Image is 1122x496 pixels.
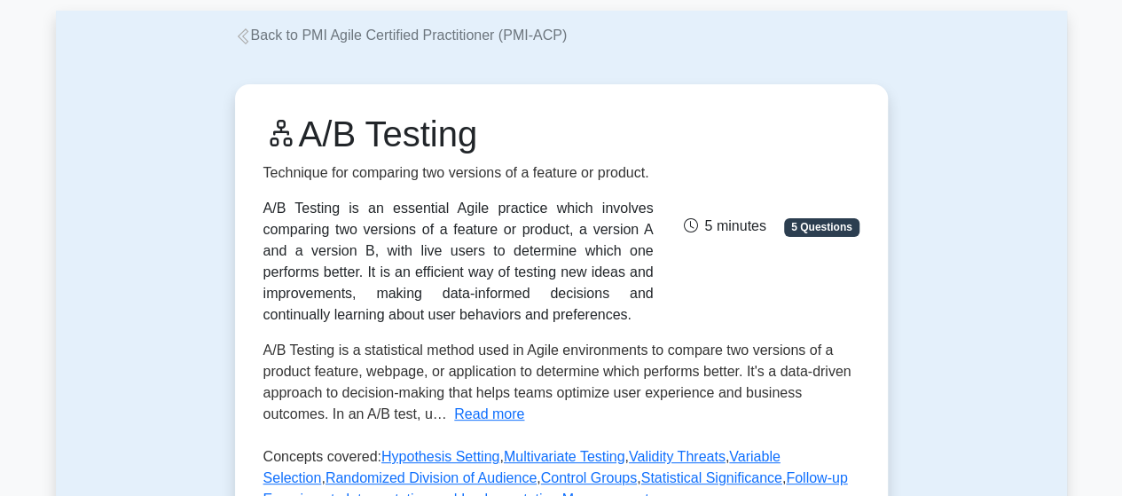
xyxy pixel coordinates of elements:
div: A/B Testing is an essential Agile practice which involves comparing two versions of a feature or ... [263,198,654,326]
a: Randomized Division of Audience [326,470,537,485]
a: Statistical Significance [641,470,782,485]
a: Hypothesis Setting [381,449,499,464]
a: Back to PMI Agile Certified Practitioner (PMI-ACP) [235,28,568,43]
span: 5 Questions [784,218,859,236]
a: Control Groups [541,470,638,485]
a: Multivariate Testing [504,449,625,464]
a: Validity Threats [629,449,726,464]
span: 5 minutes [683,218,765,233]
button: Read more [454,404,524,425]
span: A/B Testing is a statistical method used in Agile environments to compare two versions of a produ... [263,342,851,421]
h1: A/B Testing [263,113,654,155]
p: Technique for comparing two versions of a feature or product. [263,162,654,184]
